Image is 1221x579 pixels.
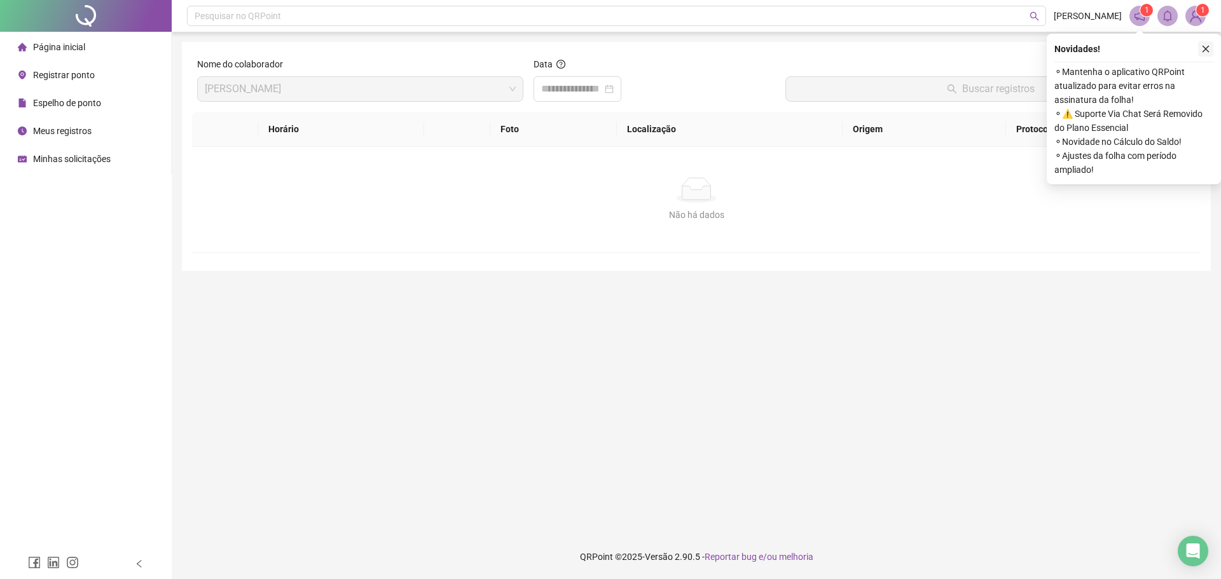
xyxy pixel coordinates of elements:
[785,76,1196,102] button: Buscar registros
[1054,135,1213,149] span: ⚬ Novidade no Cálculo do Saldo!
[205,77,516,101] span: ANA BEATRIZ CARVALHO ALENCAR
[18,154,27,163] span: schedule
[18,71,27,79] span: environment
[33,98,101,108] span: Espelho de ponto
[645,552,673,562] span: Versão
[1134,10,1145,22] span: notification
[33,70,95,80] span: Registrar ponto
[1186,6,1205,25] img: 91832
[28,556,41,569] span: facebook
[18,99,27,107] span: file
[1054,9,1122,23] span: [PERSON_NAME]
[617,112,843,147] th: Localização
[1145,6,1149,15] span: 1
[1140,4,1153,17] sup: 1
[705,552,813,562] span: Reportar bug e/ou melhoria
[1054,65,1213,107] span: ⚬ Mantenha o aplicativo QRPoint atualizado para evitar erros na assinatura da folha!
[66,556,79,569] span: instagram
[172,535,1221,579] footer: QRPoint © 2025 - 2.90.5 -
[534,59,553,69] span: Data
[556,60,565,69] span: question-circle
[1196,4,1209,17] sup: Atualize o seu contato no menu Meus Dados
[1201,44,1210,53] span: close
[33,154,111,164] span: Minhas solicitações
[1201,6,1205,15] span: 1
[18,126,27,135] span: clock-circle
[1030,11,1039,21] span: search
[18,43,27,51] span: home
[33,42,85,52] span: Página inicial
[490,112,617,147] th: Foto
[207,208,1185,222] div: Não há dados
[1054,149,1213,177] span: ⚬ Ajustes da folha com período ampliado!
[843,112,1006,147] th: Origem
[47,556,60,569] span: linkedin
[1178,536,1208,566] div: Open Intercom Messenger
[258,112,424,147] th: Horário
[1054,42,1100,56] span: Novidades !
[135,559,144,568] span: left
[33,126,92,136] span: Meus registros
[1054,107,1213,135] span: ⚬ ⚠️ Suporte Via Chat Será Removido do Plano Essencial
[197,57,291,71] label: Nome do colaborador
[1006,112,1201,147] th: Protocolo
[1162,10,1173,22] span: bell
